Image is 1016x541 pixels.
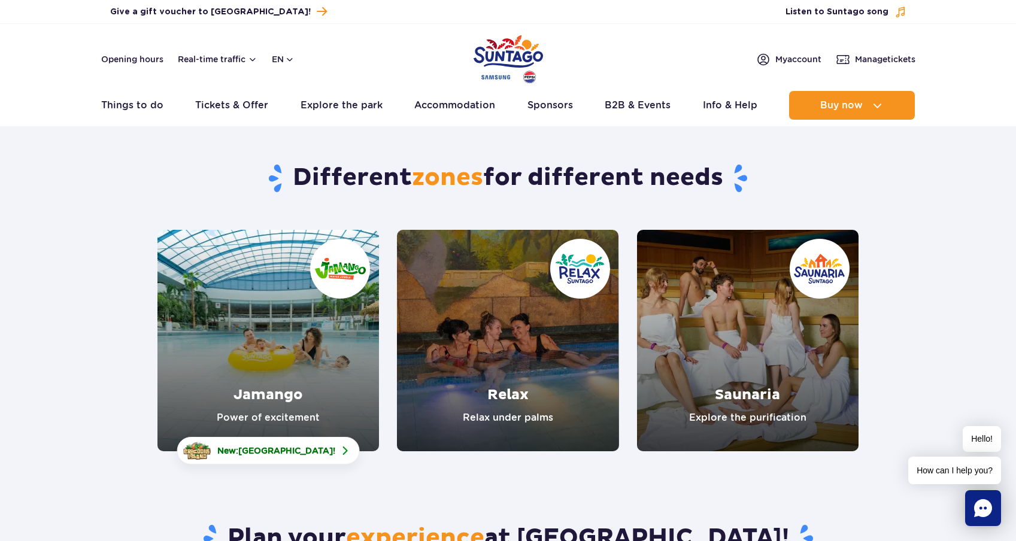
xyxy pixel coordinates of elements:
a: Saunaria [637,230,859,451]
span: New: ! [217,445,335,457]
span: zones [412,163,483,193]
button: Real-time traffic [178,54,257,64]
a: Sponsors [527,91,573,120]
a: Relax [397,230,618,451]
button: Buy now [789,91,915,120]
a: Myaccount [756,52,821,66]
button: Listen to Suntago song [785,6,906,18]
span: How can I help you? [908,457,1001,484]
h1: Different for different needs [157,163,859,194]
span: Hello! [963,426,1001,452]
span: [GEOGRAPHIC_DATA] [238,446,333,455]
a: Managetickets [836,52,915,66]
span: Manage tickets [855,53,915,65]
a: Explore the park [301,91,383,120]
span: Give a gift voucher to [GEOGRAPHIC_DATA]! [110,6,311,18]
a: Things to do [101,91,163,120]
a: Park of Poland [474,30,543,85]
span: Listen to Suntago song [785,6,888,18]
div: Chat [965,490,1001,526]
a: New:[GEOGRAPHIC_DATA]! [177,437,360,464]
a: Opening hours [101,53,163,65]
a: Info & Help [703,91,757,120]
button: en [272,53,295,65]
span: Buy now [820,100,863,111]
a: Jamango [157,230,379,451]
a: Accommodation [414,91,495,120]
a: B2B & Events [605,91,671,120]
span: My account [775,53,821,65]
a: Give a gift voucher to [GEOGRAPHIC_DATA]! [110,4,327,20]
a: Tickets & Offer [195,91,268,120]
